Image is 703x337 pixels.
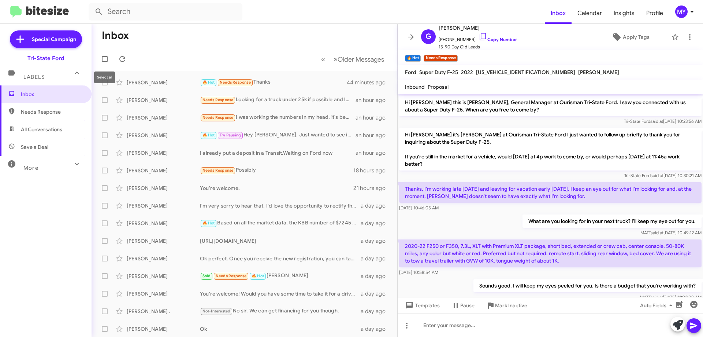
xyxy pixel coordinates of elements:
[650,118,663,124] span: said at
[476,69,575,76] span: [US_VEHICLE_IDENTIFICATION_NUMBER]
[127,308,200,315] div: [PERSON_NAME] .
[460,299,475,312] span: Pause
[200,184,353,192] div: You're welcome.
[202,133,215,138] span: 🔥 Hot
[473,279,702,292] p: Sounds good. I will keep my eyes peeled for you. Is there a budget that you're working with?
[399,270,438,275] span: [DATE] 10:58:54 AM
[202,168,234,173] span: Needs Response
[624,173,702,178] span: Tri-State Ford [DATE] 10:30:21 AM
[200,202,361,209] div: I'm very sorry to hear that. I'd love the opportunity to rectify the situation.
[608,3,640,24] a: Insights
[356,132,391,139] div: an hour ago
[200,255,361,262] div: Ok perfect. Once you receive the new registration, you can take it to an inspection station for t...
[21,108,83,116] span: Needs Response
[675,6,688,18] div: MY
[353,167,391,174] div: 18 hours ago
[398,299,446,312] button: Templates
[405,55,421,62] small: 🔥 Hot
[202,80,215,85] span: 🔥 Hot
[424,55,457,62] small: Needs Response
[127,79,200,86] div: [PERSON_NAME]
[439,32,517,43] span: [PHONE_NUMBER]
[200,149,356,157] div: I already put a deposit in a Transit.Waiting on Ford now
[439,23,517,32] span: [PERSON_NAME]
[200,325,361,333] div: Ok
[21,126,62,133] span: All Conversations
[405,69,416,76] span: Ford
[361,308,391,315] div: a day ago
[495,299,527,312] span: Mark Inactive
[200,131,356,139] div: Hey [PERSON_NAME]. Just wanted to see if you would be able to get off early [DATE] to come check ...
[640,230,702,235] span: MATT [DATE] 10:49:12 AM
[578,69,619,76] span: [PERSON_NAME]
[545,3,572,24] a: Inbox
[200,237,361,245] div: [URL][DOMAIN_NAME]
[347,79,391,86] div: 44 minutes ago
[321,55,325,64] span: «
[338,55,384,63] span: Older Messages
[127,114,200,121] div: [PERSON_NAME]
[403,299,440,312] span: Templates
[623,30,650,44] span: Apply Tags
[202,309,231,314] span: Not-Interested
[202,98,234,102] span: Needs Response
[202,221,215,226] span: 🔥 Hot
[102,30,129,41] h1: Inbox
[127,184,200,192] div: [PERSON_NAME]
[334,55,338,64] span: »
[634,299,681,312] button: Auto Fields
[200,290,361,297] div: You're welcome! Would you have some time to take it for a drive between now and [DATE]? We can gi...
[200,166,353,175] div: Possibly
[10,30,82,48] a: Special Campaign
[461,69,473,76] span: 2022
[651,173,663,178] span: said at
[220,80,251,85] span: Needs Response
[94,72,115,83] div: Select all
[446,299,480,312] button: Pause
[127,96,200,104] div: [PERSON_NAME]
[361,202,391,209] div: a day ago
[650,294,663,300] span: said at
[356,149,391,157] div: an hour ago
[89,3,242,21] input: Search
[428,84,449,90] span: Proposal
[480,299,533,312] button: Mark Inactive
[361,325,391,333] div: a day ago
[23,165,38,171] span: More
[329,52,388,67] button: Next
[200,307,361,315] div: No sir. We can get financing for you though.
[399,182,702,203] p: Thanks, I'm working late [DATE] and leaving for vacation early [DATE]. I keep an eye out for what...
[356,96,391,104] div: an hour ago
[439,43,517,51] span: 15-90 Day Old Leads
[200,219,361,227] div: Based on all the market data, the KBB number of $7245 is very strong. We'd want to be closer to $...
[202,274,211,278] span: Sold
[572,3,608,24] a: Calendar
[361,255,391,262] div: a day ago
[127,132,200,139] div: [PERSON_NAME]
[127,202,200,209] div: [PERSON_NAME]
[127,149,200,157] div: [PERSON_NAME]
[127,167,200,174] div: [PERSON_NAME]
[651,230,663,235] span: said at
[127,255,200,262] div: [PERSON_NAME]
[399,205,439,210] span: [DATE] 10:46:05 AM
[419,69,458,76] span: Super Duty F-25
[21,143,48,151] span: Save a Deal
[405,84,425,90] span: Inbound
[27,55,64,62] div: Tri-State Ford
[399,239,702,267] p: 2020-22 F250 or F350, 7.3L, XLT with Premium XLT package, short bed, extended or crew cab, center...
[640,3,669,24] a: Profile
[399,128,702,171] p: Hi [PERSON_NAME] it's [PERSON_NAME] at Ourisman Tri-State Ford I just wanted to follow up briefly...
[200,272,361,280] div: [PERSON_NAME]
[669,6,695,18] button: MY
[425,31,431,43] span: G
[361,237,391,245] div: a day ago
[32,36,76,43] span: Special Campaign
[200,96,356,104] div: Looking for a truck under 25k if possible and low mileage
[353,184,391,192] div: 21 hours ago
[361,272,391,280] div: a day ago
